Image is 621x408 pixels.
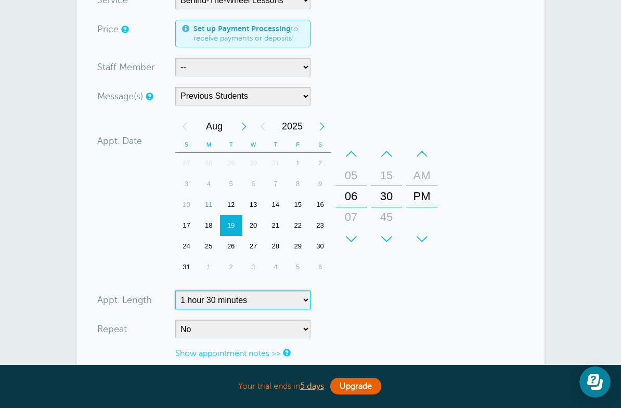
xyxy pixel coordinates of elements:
[330,378,381,394] a: Upgrade
[220,257,242,278] div: Tuesday, September 2
[309,194,331,215] div: 16
[175,236,198,257] div: Sunday, August 24
[287,236,309,257] div: Friday, August 29
[374,186,399,207] div: 30
[193,24,304,43] span: to receive payments or deposits!
[409,165,434,186] div: AM
[287,174,309,194] div: 8
[220,236,242,257] div: 26
[220,194,242,215] div: 12
[264,236,287,257] div: Thursday, August 28
[264,174,287,194] div: Thursday, August 7
[309,257,331,278] div: Saturday, September 6
[264,153,287,174] div: 31
[272,116,313,137] span: 2025
[175,137,198,153] th: S
[287,137,309,153] th: F
[76,375,545,398] div: Your trial ends in .
[194,116,235,137] span: August
[220,236,242,257] div: Tuesday, August 26
[242,153,265,174] div: Wednesday, July 30
[339,165,364,186] div: 05
[175,349,281,358] a: Show appointment notes >>
[309,174,331,194] div: 9
[97,295,152,305] label: Appt. Length
[220,194,242,215] div: Tuesday, August 12
[287,215,309,236] div: Friday, August 22
[287,174,309,194] div: Friday, August 8
[175,174,198,194] div: 3
[309,236,331,257] div: 30
[287,194,309,215] div: Friday, August 15
[242,257,265,278] div: Wednesday, September 3
[198,153,220,174] div: 28
[335,143,367,249] div: Hours
[97,24,119,34] label: Price
[287,257,309,278] div: Friday, September 5
[287,236,309,257] div: 29
[309,194,331,215] div: Saturday, August 16
[175,194,198,215] div: 10
[242,194,265,215] div: 13
[339,228,364,248] div: 08
[220,153,242,174] div: 29
[198,194,220,215] div: Today, Monday, August 11
[242,257,265,278] div: 3
[242,236,265,257] div: 27
[242,194,265,215] div: Wednesday, August 13
[287,215,309,236] div: 22
[175,257,198,278] div: 31
[309,257,331,278] div: 6
[220,215,242,236] div: Tuesday, August 19
[242,153,265,174] div: 30
[220,137,242,153] th: T
[287,153,309,174] div: 1
[313,116,331,137] div: Next Year
[242,137,265,153] th: W
[242,215,265,236] div: 20
[309,215,331,236] div: 23
[287,153,309,174] div: Friday, August 1
[374,207,399,228] div: 45
[220,215,242,236] div: 19
[220,257,242,278] div: 2
[175,174,198,194] div: Sunday, August 3
[198,236,220,257] div: Monday, August 25
[193,24,291,33] a: Set up Payment Processing
[175,194,198,215] div: Sunday, August 10
[175,236,198,257] div: 24
[264,174,287,194] div: 7
[97,136,142,146] label: Appt. Date
[264,194,287,215] div: 14
[264,137,287,153] th: T
[97,91,143,101] label: Message(s)
[175,153,198,174] div: 27
[264,257,287,278] div: 4
[579,366,611,398] iframe: Resource center
[287,194,309,215] div: 15
[220,174,242,194] div: 5
[146,93,152,100] a: Simple templates and custom messages will use the reminder schedule set under Settings > Reminder...
[97,324,127,334] label: Repeat
[264,257,287,278] div: Thursday, September 4
[220,174,242,194] div: Tuesday, August 5
[300,381,324,391] a: 5 days
[175,116,194,137] div: Previous Month
[121,26,127,33] a: An optional price for the appointment. If you set a price, you can include a payment link in your...
[374,165,399,186] div: 15
[198,137,220,153] th: M
[371,143,402,249] div: Minutes
[198,174,220,194] div: Monday, August 4
[339,186,364,207] div: 06
[175,215,198,236] div: 17
[235,116,253,137] div: Next Month
[309,153,331,174] div: 2
[198,153,220,174] div: Monday, July 28
[309,236,331,257] div: Saturday, August 30
[220,153,242,174] div: Tuesday, July 29
[283,349,289,356] a: Notes are for internal use only, and are not visible to your clients.
[287,257,309,278] div: 5
[264,236,287,257] div: 28
[175,257,198,278] div: Sunday, August 31
[175,153,198,174] div: Sunday, July 27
